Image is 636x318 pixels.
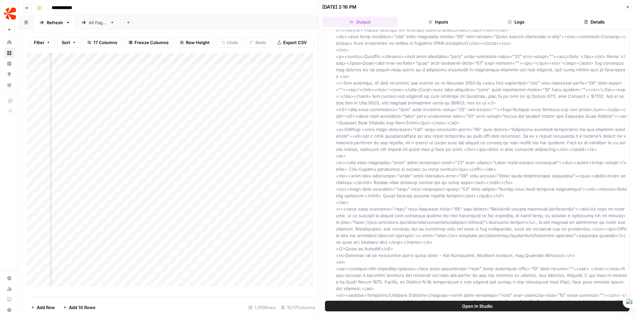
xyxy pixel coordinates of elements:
[27,302,59,313] button: Add Row
[176,37,214,48] button: Row Height
[325,301,629,311] button: Open In Studio
[34,39,44,46] span: Filter
[245,37,270,48] button: Redo
[479,17,554,27] button: Logs
[4,273,15,284] a: Settings
[4,37,15,48] a: Home
[4,58,15,69] a: Insights
[4,294,15,305] a: Learning Hub
[4,80,15,90] a: Your Data
[76,16,120,29] a: All Pages
[4,8,16,20] img: ChargebeeOps Logo
[29,37,55,48] button: Filter
[4,305,15,315] button: Help + Support
[62,39,70,46] span: Sort
[4,69,15,80] a: Opportunities
[462,303,493,309] span: Open In Studio
[186,39,210,46] span: Row Height
[273,37,311,48] button: Export CSV
[37,304,55,311] span: Add Row
[246,302,278,313] div: 1,310 Rows
[400,17,476,27] button: Inputs
[59,302,99,313] button: Add 10 Rows
[322,17,398,27] button: Output
[322,4,356,10] div: [DATE] 2:16 PM
[556,17,632,27] button: Details
[283,39,307,46] span: Export CSV
[227,39,238,46] span: Undo
[124,37,173,48] button: Freeze Columns
[217,37,242,48] button: Undo
[4,5,15,22] button: Workspace: ChargebeeOps
[34,16,76,29] a: Refresh
[69,304,95,311] span: Add 10 Rows
[47,19,63,26] div: Refresh
[4,48,15,58] a: Browse
[278,302,318,313] div: 15/17 Columns
[57,37,80,48] button: Sort
[134,39,169,46] span: Freeze Columns
[255,39,266,46] span: Redo
[83,37,122,48] button: 17 Columns
[93,39,117,46] span: 17 Columns
[89,19,107,26] div: All Pages
[4,284,15,294] a: Usage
